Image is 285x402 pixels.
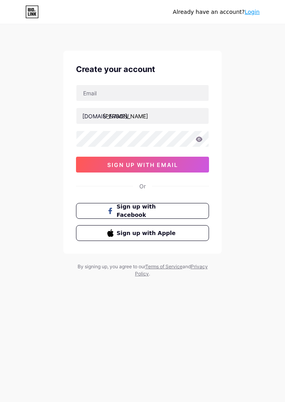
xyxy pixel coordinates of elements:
[117,203,178,219] span: Sign up with Facebook
[75,263,210,277] div: By signing up, you agree to our and .
[145,264,182,269] a: Terms of Service
[76,108,209,124] input: username
[107,161,178,168] span: sign up with email
[76,225,209,241] button: Sign up with Apple
[245,9,260,15] a: Login
[76,157,209,173] button: sign up with email
[82,112,129,120] div: [DOMAIN_NAME]/
[173,8,260,16] div: Already have an account?
[76,63,209,75] div: Create your account
[76,85,209,101] input: Email
[139,182,146,190] div: Or
[117,229,178,237] span: Sign up with Apple
[76,203,209,219] button: Sign up with Facebook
